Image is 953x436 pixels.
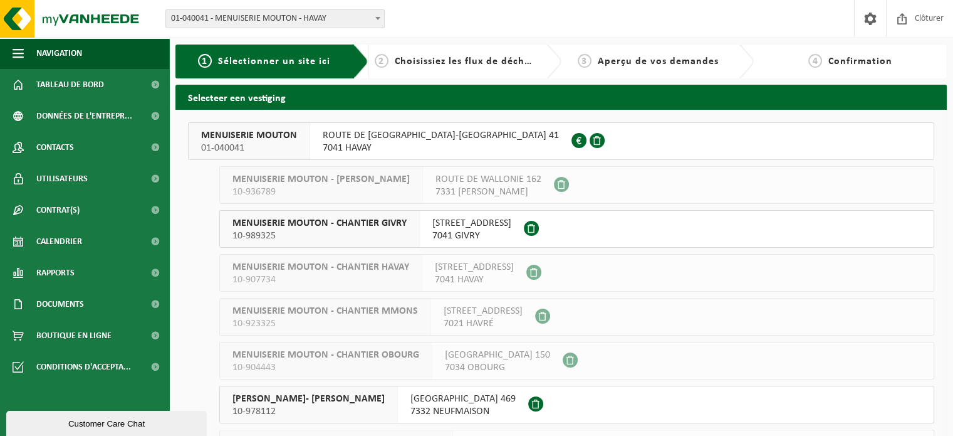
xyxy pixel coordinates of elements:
span: Contacts [36,132,74,163]
span: 7331 [PERSON_NAME] [435,186,541,198]
span: [STREET_ADDRESS] [432,217,511,230]
span: Documents [36,289,84,320]
span: MENUISERIE MOUTON [201,129,297,142]
span: 10-978112 [232,405,385,418]
span: 10-989325 [232,230,407,242]
span: Aperçu de vos demandes [598,56,719,66]
span: 7041 HAVAY [435,274,514,286]
span: 7034 OBOURG [445,361,550,374]
span: MENUISERIE MOUTON - CHANTIER HAVAY [232,261,409,274]
span: [PERSON_NAME]- [PERSON_NAME] [232,393,385,405]
span: 01-040041 - MENUISERIE MOUTON - HAVAY [166,10,384,28]
span: [GEOGRAPHIC_DATA] 469 [410,393,516,405]
span: 2 [375,54,388,68]
span: Navigation [36,38,82,69]
span: MENUISERIE MOUTON - CHANTIER GIVRY [232,217,407,230]
span: Conditions d'accepta... [36,351,131,383]
span: Sélectionner un site ici [218,56,330,66]
span: MENUISERIE MOUTON - [PERSON_NAME] [232,173,410,186]
h2: Selecteer een vestiging [175,85,947,109]
span: Données de l'entrepr... [36,100,132,132]
span: 3 [578,54,591,68]
span: [GEOGRAPHIC_DATA] 150 [445,349,550,361]
span: 10-923325 [232,317,418,330]
span: ROUTE DE WALLONIE 162 [435,173,541,186]
span: MENUISERIE MOUTON - CHANTIER MMONS [232,305,418,317]
span: Contrat(s) [36,194,80,226]
span: 4 [808,54,822,68]
span: MENUISERIE MOUTON - CHANTIER OBOURG [232,349,419,361]
span: ROUTE DE [GEOGRAPHIC_DATA]-[GEOGRAPHIC_DATA] 41 [323,129,559,142]
button: MENUISERIE MOUTON - CHANTIER GIVRY 10-989325 [STREET_ADDRESS]7041 GIVRY [219,210,934,248]
span: 01-040041 [201,142,297,154]
span: Boutique en ligne [36,320,112,351]
span: [STREET_ADDRESS] [444,305,523,317]
button: MENUISERIE MOUTON 01-040041 ROUTE DE [GEOGRAPHIC_DATA]-[GEOGRAPHIC_DATA] 417041 HAVAY [188,122,934,160]
span: Utilisateurs [36,163,88,194]
iframe: chat widget [6,408,209,436]
span: 7332 NEUFMAISON [410,405,516,418]
span: 01-040041 - MENUISERIE MOUTON - HAVAY [165,9,385,28]
button: [PERSON_NAME]- [PERSON_NAME] 10-978112 [GEOGRAPHIC_DATA] 4697332 NEUFMAISON [219,386,934,423]
span: 10-907734 [232,274,409,286]
span: 1 [198,54,212,68]
span: Tableau de bord [36,69,104,100]
span: Rapports [36,257,75,289]
span: 7041 GIVRY [432,230,511,242]
span: 10-936789 [232,186,410,198]
span: 7041 HAVAY [323,142,559,154]
span: Confirmation [828,56,892,66]
span: Calendrier [36,226,82,257]
span: 7021 HAVRÉ [444,317,523,330]
span: Choisissiez les flux de déchets et récipients [395,56,603,66]
span: [STREET_ADDRESS] [435,261,514,274]
span: 10-904443 [232,361,419,374]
